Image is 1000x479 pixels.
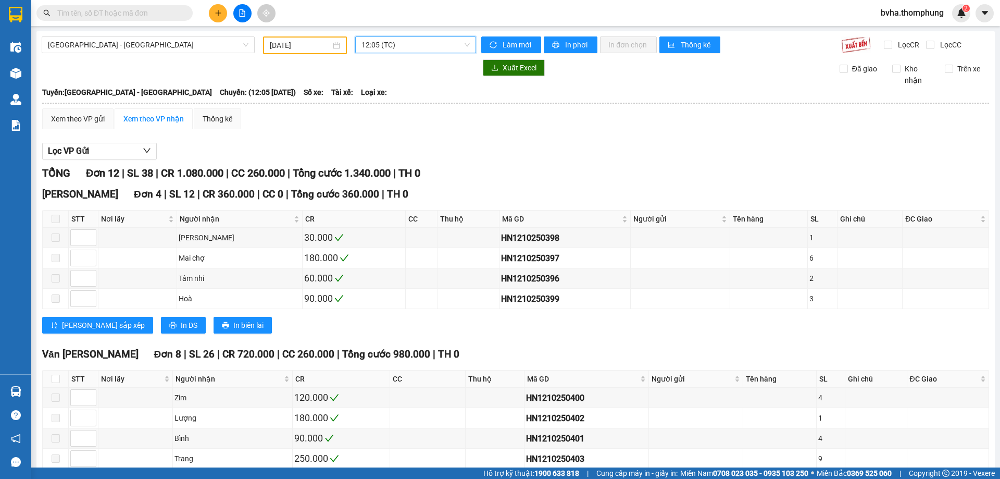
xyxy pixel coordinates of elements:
[600,36,657,53] button: In đơn chọn
[257,188,260,200] span: |
[483,59,545,76] button: downloadXuất Excel
[438,348,459,360] span: TH 0
[174,433,291,444] div: Bình
[483,468,579,479] span: Hỗ trợ kỹ thuật:
[659,36,720,53] button: bar-chartThống kê
[42,167,70,179] span: TỔNG
[524,388,649,408] td: HN1210250400
[390,371,466,388] th: CC
[180,213,292,225] span: Người nhận
[502,213,620,225] span: Mã GD
[980,8,990,18] span: caret-down
[161,317,206,334] button: printerIn DS
[86,167,119,179] span: Đơn 12
[262,9,270,17] span: aim
[817,371,845,388] th: SL
[818,412,843,424] div: 1
[304,251,403,265] div: 180.000
[963,5,970,12] sup: 2
[330,393,339,402] span: check
[503,39,533,51] span: Làm mới
[491,64,498,72] span: download
[214,317,272,334] button: printerIn biên lai
[123,113,184,125] div: Xem theo VP nhận
[953,63,984,75] span: Trên xe
[808,211,838,228] th: SL
[179,252,301,264] div: Mai chợ
[179,293,301,304] div: Hoà
[845,371,907,388] th: Ghi chú
[324,434,334,443] span: check
[294,451,388,466] div: 250.000
[174,453,291,464] div: Trang
[10,42,21,53] img: warehouse-icon
[872,6,952,19] span: bvha.thomphung
[209,4,227,22] button: plus
[526,452,647,465] div: HN1210250403
[818,453,843,464] div: 9
[42,317,153,334] button: sort-ascending[PERSON_NAME] sắp xếp
[189,348,215,360] span: SL 26
[179,273,301,284] div: Tâm nhi
[262,188,283,200] span: CC 0
[499,268,631,289] td: HN1210250396
[681,39,712,51] span: Thống kê
[174,392,291,403] div: Zim
[10,120,21,131] img: solution-icon
[42,88,212,96] b: Tuyến: [GEOGRAPHIC_DATA] - [GEOGRAPHIC_DATA]
[42,188,118,200] span: [PERSON_NAME]
[233,320,264,331] span: In biên lai
[730,211,807,228] th: Tên hàng
[48,37,248,53] span: Hà Nội - Nghệ An
[9,7,22,22] img: logo-vxr
[331,87,353,98] span: Tài xế:
[330,454,339,463] span: check
[57,7,180,19] input: Tìm tên, số ĐT hoặc mã đơn
[164,188,167,200] span: |
[101,373,162,385] span: Nơi lấy
[501,231,629,244] div: HN1210250398
[169,322,177,330] span: printer
[587,468,589,479] span: |
[524,449,649,469] td: HN1210250403
[652,373,732,385] span: Người gửi
[499,228,631,248] td: HN1210250398
[743,371,817,388] th: Tên hàng
[382,188,384,200] span: |
[340,253,349,263] span: check
[48,144,89,157] span: Lọc VP Gửi
[334,294,344,303] span: check
[304,291,403,306] div: 90.000
[294,390,388,405] div: 120.000
[226,167,229,179] span: |
[361,37,470,53] span: 12:05 (TC)
[287,167,290,179] span: |
[215,9,222,17] span: plus
[818,392,843,403] div: 4
[337,348,340,360] span: |
[184,348,186,360] span: |
[501,252,629,265] div: HN1210250397
[156,167,158,179] span: |
[42,348,139,360] span: Văn [PERSON_NAME]
[406,211,438,228] th: CC
[203,188,255,200] span: CR 360.000
[817,468,892,479] span: Miền Bắc
[169,188,195,200] span: SL 12
[282,348,334,360] span: CC 260.000
[161,167,223,179] span: CR 1.080.000
[809,293,835,304] div: 3
[174,412,291,424] div: Lượng
[503,62,536,73] span: Xuất Excel
[330,413,339,423] span: check
[901,63,937,86] span: Kho nhận
[809,252,835,264] div: 6
[101,213,166,225] span: Nơi lấy
[501,292,629,305] div: HN1210250399
[499,289,631,309] td: HN1210250399
[680,468,808,479] span: Miền Nam
[490,41,498,50] span: sync
[220,87,296,98] span: Chuyến: (12:05 [DATE])
[552,41,561,50] span: printer
[51,113,105,125] div: Xem theo VP gửi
